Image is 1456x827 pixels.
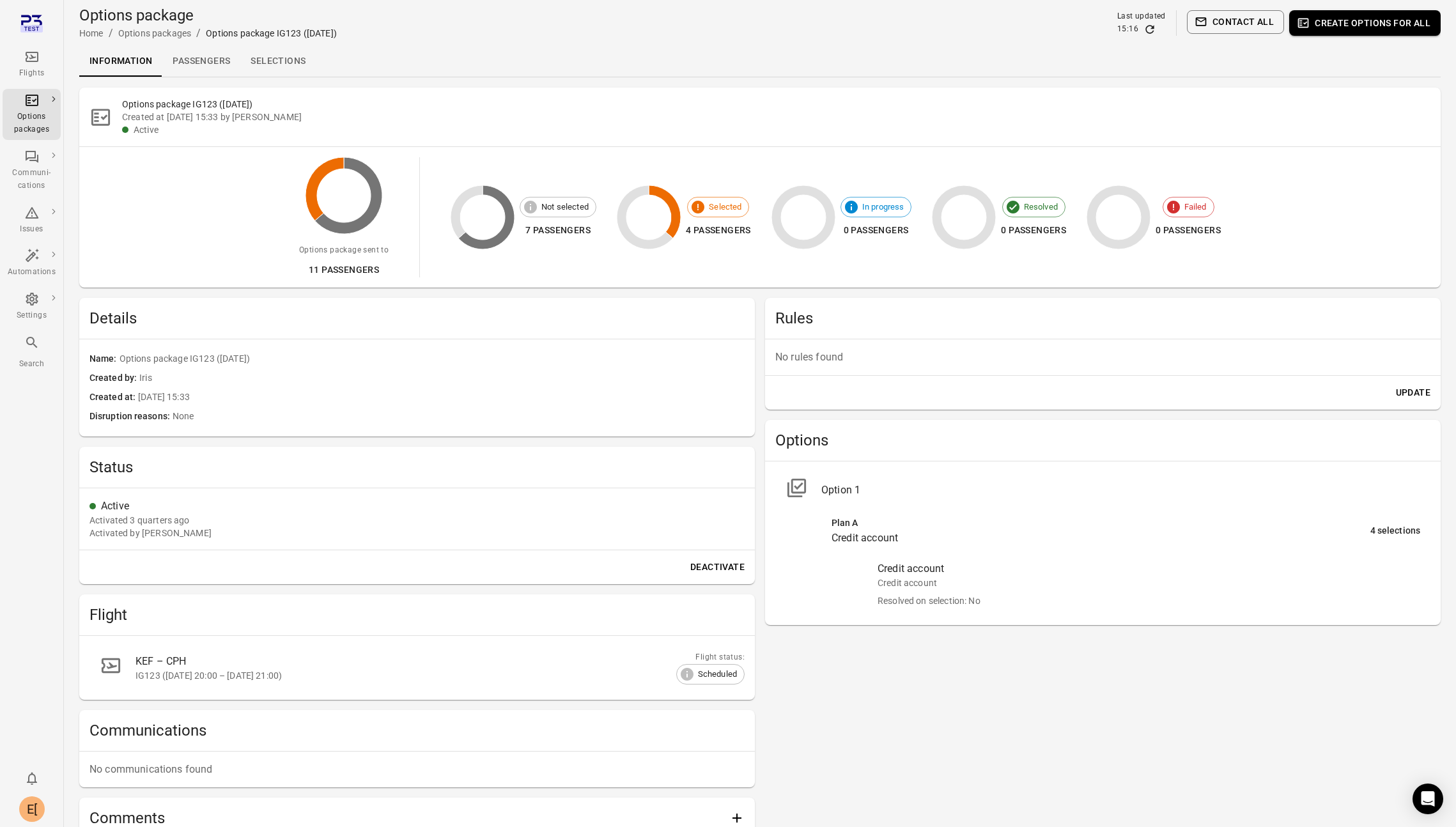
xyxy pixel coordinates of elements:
h1: Options package [79,5,337,26]
a: Passengers [162,46,240,77]
div: Issues [8,223,56,236]
button: Search [3,331,61,374]
div: Activated by [PERSON_NAME] [89,527,212,539]
span: Selected [702,201,748,213]
div: Local navigation [79,46,1441,77]
span: Resolved [1017,201,1065,213]
span: Not selected [534,201,596,213]
a: Settings [3,288,61,326]
div: E[ [19,796,45,822]
div: Automations [8,266,56,279]
button: Deactivate [685,555,750,579]
span: None [173,410,745,424]
div: KEF – CPH [136,654,714,669]
a: Options packages [118,28,191,38]
span: In progress [855,201,911,213]
a: Communi-cations [3,145,61,196]
span: Iris [139,371,745,385]
div: 4 passengers [686,222,751,238]
span: Created at [89,390,138,405]
div: Last updated [1117,10,1166,23]
h2: Status [89,457,745,477]
button: Update [1391,381,1436,405]
nav: Breadcrumbs [79,26,337,41]
span: Options package IG123 ([DATE]) [120,352,745,366]
button: Elsa [testaskbo] [14,791,50,827]
a: Information [79,46,162,77]
div: 0 passengers [1156,222,1221,238]
div: 7 passengers [520,222,596,238]
div: Credit account [878,561,1420,576]
div: Created at [DATE] 15:33 by [PERSON_NAME] [122,111,1430,123]
p: No rules found [775,350,1430,365]
button: Create options for all [1289,10,1441,36]
div: Flights [8,67,56,80]
button: Refresh data [1143,23,1156,36]
button: Contact all [1187,10,1284,34]
div: 15:16 [1117,23,1138,36]
div: Plan A [832,516,1370,530]
div: 4 selections [1370,524,1420,538]
div: Communi-cations [8,167,56,192]
span: Name [89,352,120,366]
span: Created by [89,371,139,385]
div: Open Intercom Messenger [1413,784,1443,814]
div: Settings [8,309,56,322]
div: 11 passengers [299,262,389,278]
div: Flight status: [676,651,745,664]
a: Issues [3,201,61,240]
a: Automations [3,244,61,282]
div: Options package sent to [299,244,389,257]
a: KEF – CPHIG123 ([DATE] 20:00 – [DATE] 21:00) [89,646,745,690]
div: IG123 ([DATE] 20:00 – [DATE] 21:00) [136,669,714,682]
a: Home [79,28,104,38]
h2: Rules [775,308,1430,328]
h2: Flight [89,605,745,625]
div: Active [134,123,1430,136]
div: 0 passengers [840,222,912,238]
h2: Options package IG123 ([DATE]) [122,98,1430,111]
li: / [109,26,113,41]
li: / [196,26,201,41]
h2: Communications [89,720,745,741]
div: Resolved on selection: No [878,594,1420,607]
a: Selections [240,46,316,77]
div: Options package IG123 ([DATE]) [206,27,337,40]
span: Scheduled [691,668,744,681]
span: Disruption reasons [89,410,173,424]
div: Active [101,499,745,514]
h2: Options [775,430,1430,451]
span: Failed [1177,201,1214,213]
div: Options packages [8,111,56,136]
div: Credit account [832,530,1370,546]
div: Credit account [878,576,1420,589]
span: [DATE] 15:33 [138,390,745,405]
p: No communications found [89,762,745,777]
div: 28 Nov 2024 15:33 [89,514,190,527]
div: Search [8,358,56,371]
div: Option 1 [821,483,1420,498]
a: Flights [3,45,61,84]
div: 0 passengers [1001,222,1066,238]
a: Options packages [3,89,61,140]
button: Notifications [19,766,45,791]
h2: Details [89,308,745,328]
